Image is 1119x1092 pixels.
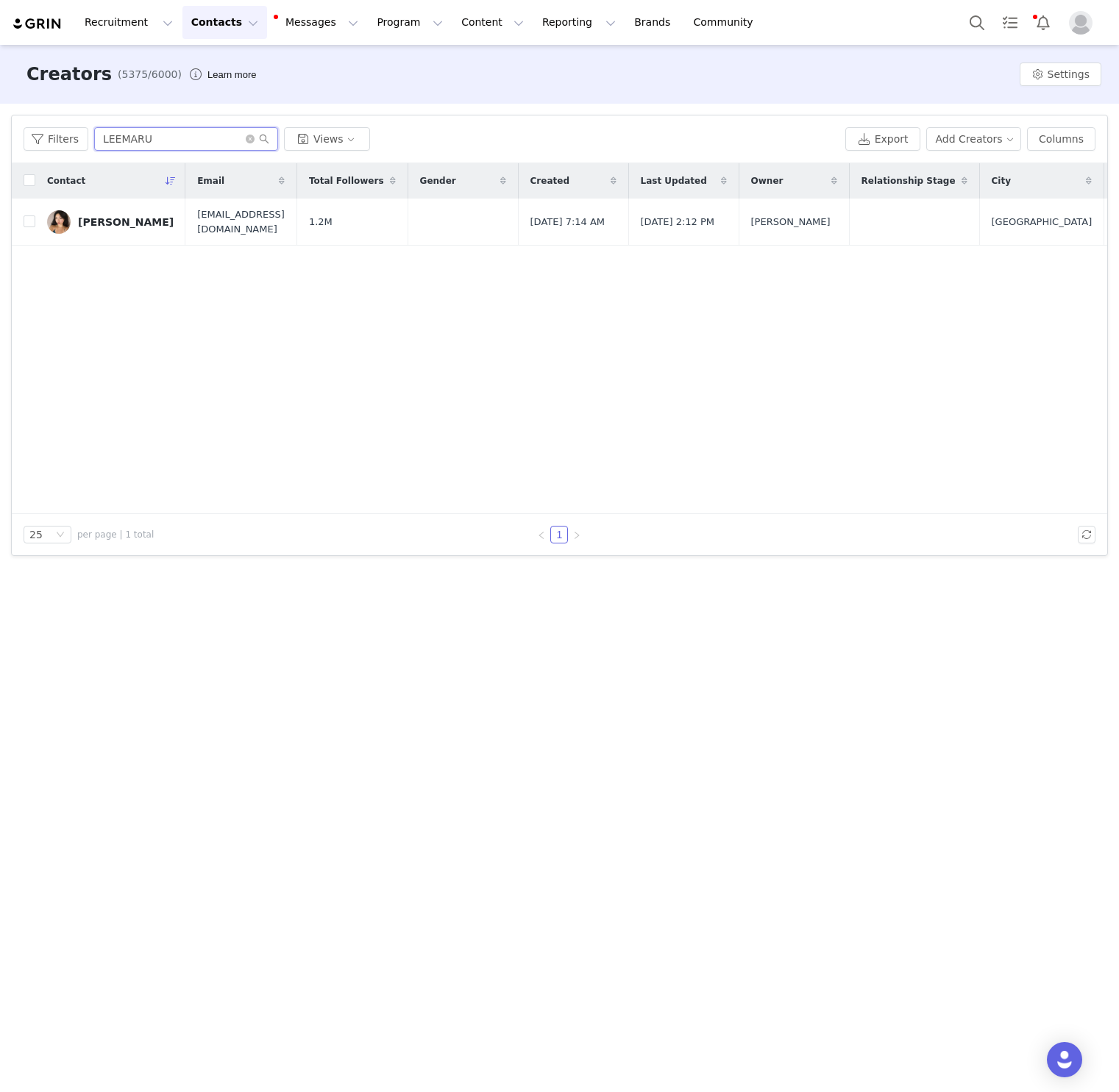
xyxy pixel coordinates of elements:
[862,174,956,188] span: Relationship Stage
[368,6,452,39] button: Program
[994,6,1026,39] a: Tasks
[268,6,367,39] button: Messages
[12,17,63,31] img: grin logo
[926,127,1022,151] button: Add Creators
[533,526,550,543] li: Previous Page
[197,174,224,188] span: Email
[47,174,85,188] span: Contact
[76,6,182,39] button: Recruitment
[641,215,714,229] span: [DATE] 2:12 PM
[1020,63,1101,86] button: Settings
[550,526,568,543] li: 1
[205,68,259,82] div: Tooltip anchor
[961,6,993,39] button: Search
[24,127,88,151] button: Filters
[197,207,285,236] span: [EMAIL_ADDRESS][DOMAIN_NAME]
[572,531,581,540] i: icon: right
[625,6,683,39] a: Brands
[685,6,769,39] a: Community
[26,61,112,88] h3: Creators
[56,530,65,540] i: icon: down
[992,174,1011,188] span: City
[751,215,831,229] span: [PERSON_NAME]
[533,6,625,39] button: Reporting
[1060,11,1107,35] button: Profile
[1047,1042,1082,1077] div: Open Intercom Messenger
[1069,11,1093,35] img: placeholder-profile.jpg
[530,215,605,229] span: [DATE] 7:14 AM
[309,174,384,188] span: Total Followers
[47,210,174,234] a: [PERSON_NAME]
[77,528,154,541] span: per page | 1 total
[182,6,267,39] button: Contacts
[284,127,370,151] button: Views
[246,135,255,143] i: icon: close-circle
[47,210,71,234] img: c4401760-06a0-4b0b-89e0-390f12b75ff6.jpg
[29,527,43,543] div: 25
[568,526,586,543] li: Next Page
[78,216,174,228] div: [PERSON_NAME]
[845,127,920,151] button: Export
[309,215,333,229] span: 1.2M
[530,174,569,188] span: Created
[94,127,278,151] input: Search...
[259,134,269,144] i: icon: search
[751,174,784,188] span: Owner
[537,531,546,540] i: icon: left
[551,527,567,543] a: 1
[420,174,456,188] span: Gender
[641,174,707,188] span: Last Updated
[1027,127,1095,151] button: Columns
[1027,6,1059,39] button: Notifications
[118,67,182,82] span: (5375/6000)
[452,6,533,39] button: Content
